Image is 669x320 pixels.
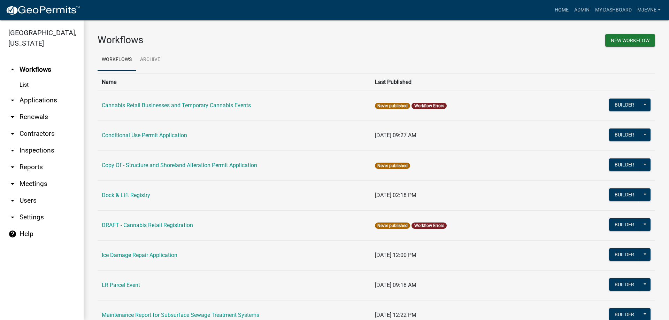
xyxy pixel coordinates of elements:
[609,158,640,171] button: Builder
[571,3,592,17] a: Admin
[375,252,416,258] span: [DATE] 12:00 PM
[609,218,640,231] button: Builder
[552,3,571,17] a: Home
[8,146,17,155] i: arrow_drop_down
[102,312,259,318] a: Maintenance Report for Subsurface Sewage Treatment Systems
[375,223,410,229] span: Never published
[8,96,17,104] i: arrow_drop_down
[8,196,17,205] i: arrow_drop_down
[98,73,371,91] th: Name
[609,278,640,291] button: Builder
[102,162,257,169] a: Copy Of - Structure and Shoreland Alteration Permit Application
[609,188,640,201] button: Builder
[375,282,416,288] span: [DATE] 09:18 AM
[414,103,444,108] a: Workflow Errors
[375,163,410,169] span: Never published
[375,132,416,139] span: [DATE] 09:27 AM
[609,248,640,261] button: Builder
[102,252,177,258] a: Ice Damage Repair Application
[414,223,444,228] a: Workflow Errors
[102,132,187,139] a: Conditional Use Permit Application
[371,73,574,91] th: Last Published
[102,192,150,198] a: Dock & Lift Registry
[8,180,17,188] i: arrow_drop_down
[8,65,17,74] i: arrow_drop_up
[8,213,17,221] i: arrow_drop_down
[609,128,640,141] button: Builder
[98,49,136,71] a: Workflows
[8,130,17,138] i: arrow_drop_down
[375,192,416,198] span: [DATE] 02:18 PM
[8,113,17,121] i: arrow_drop_down
[102,102,251,109] a: Cannabis Retail Businesses and Temporary Cannabis Events
[136,49,164,71] a: Archive
[609,99,640,111] button: Builder
[592,3,635,17] a: My Dashboard
[635,3,663,17] a: MJevne
[605,34,655,47] button: New Workflow
[8,163,17,171] i: arrow_drop_down
[375,312,416,318] span: [DATE] 12:22 PM
[102,222,193,228] a: DRAFT - Cannabis Retail Registration
[102,282,140,288] a: LR Parcel Event
[375,103,410,109] span: Never published
[8,230,17,238] i: help
[98,34,371,46] h3: Workflows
